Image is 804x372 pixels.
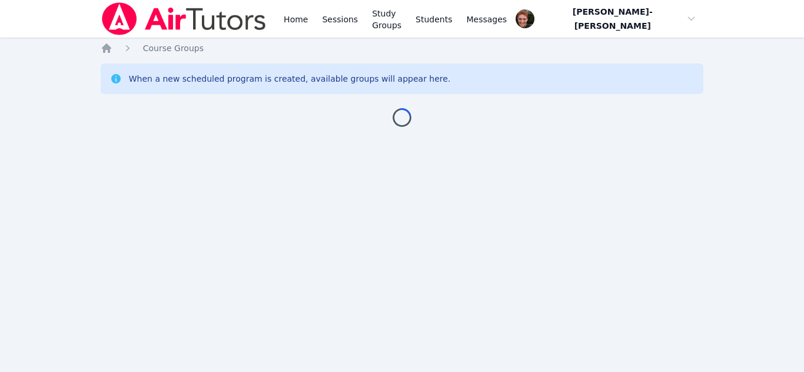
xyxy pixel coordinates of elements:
[143,43,204,53] span: Course Groups
[101,2,267,35] img: Air Tutors
[467,14,507,25] span: Messages
[143,42,204,54] a: Course Groups
[101,42,704,54] nav: Breadcrumb
[129,73,451,85] div: When a new scheduled program is created, available groups will appear here.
